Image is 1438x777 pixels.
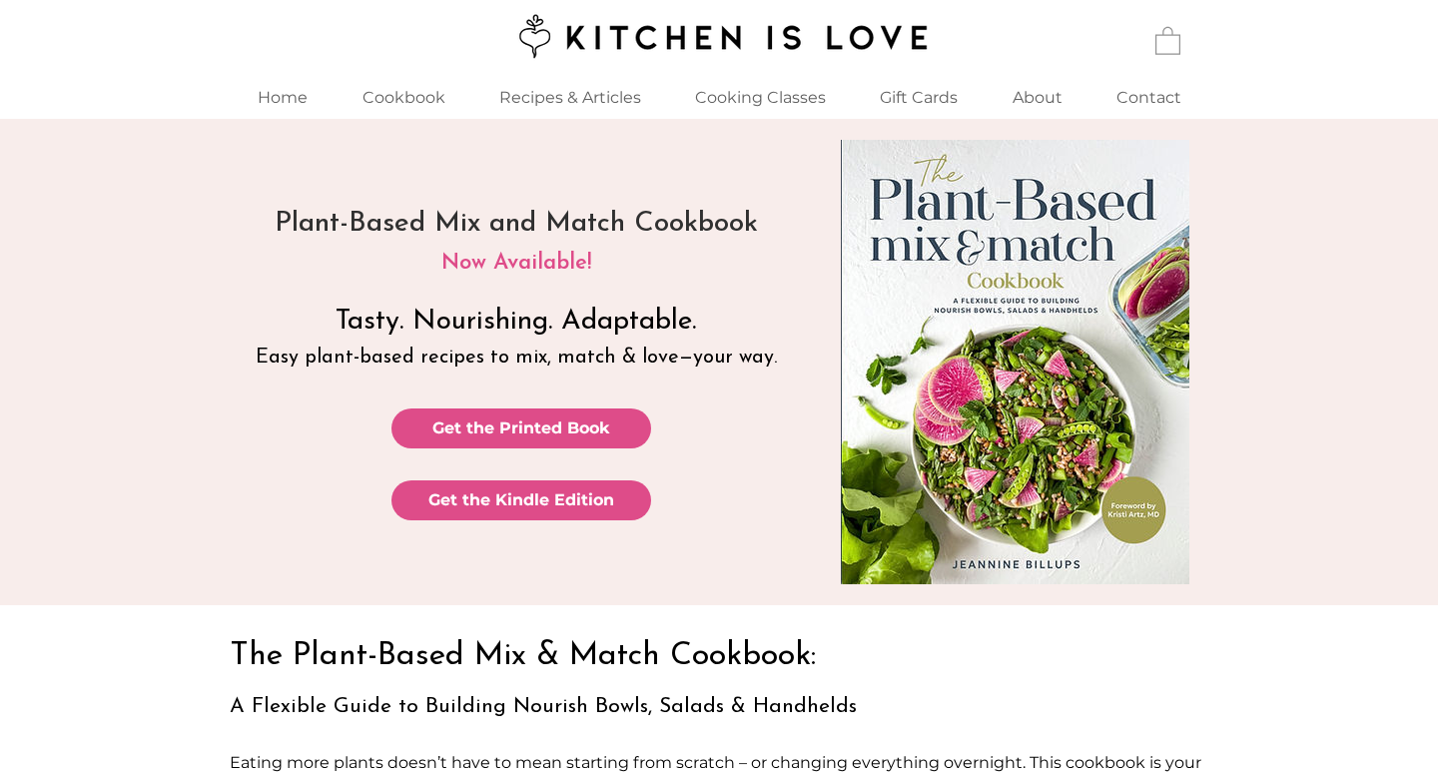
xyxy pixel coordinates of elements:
a: About [985,76,1089,119]
a: Home [230,76,336,119]
a: Cookbook [336,76,471,119]
p: Gift Cards [870,76,968,119]
p: Contact [1106,76,1191,119]
span: A Flexible Guide to Building Nourish Bowls, Salads & Handhelds [230,696,857,717]
span: Plant-Based Mix and Match Cookbook [275,210,758,238]
span: Get the Kindle Edition [428,489,614,511]
a: Get the Printed Book [391,408,651,448]
p: Cooking Classes [685,76,836,119]
div: Cooking Classes [668,76,852,119]
p: About [1003,76,1073,119]
a: Gift Cards [852,76,985,119]
p: Cookbook [353,76,455,119]
img: plant-based-mix-match-cookbook-cover-web.jpg [841,140,1189,584]
img: Kitchen is Love logo [505,11,932,61]
span: Easy plant-based recipes to mix, match & love—your way. [256,348,777,368]
span: The Plant-Based Mix & Match Cookbook: [230,640,816,672]
a: Get the Kindle Edition [391,480,651,520]
span: Tasty. Nourishing. Adaptable.​ [336,308,696,336]
span: Now Available! [441,252,591,275]
a: Contact [1089,76,1208,119]
nav: Site [230,76,1208,119]
p: Recipes & Articles [489,76,651,119]
a: Recipes & Articles [471,76,668,119]
p: Home [248,76,318,119]
span: Get the Printed Book [432,417,610,439]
